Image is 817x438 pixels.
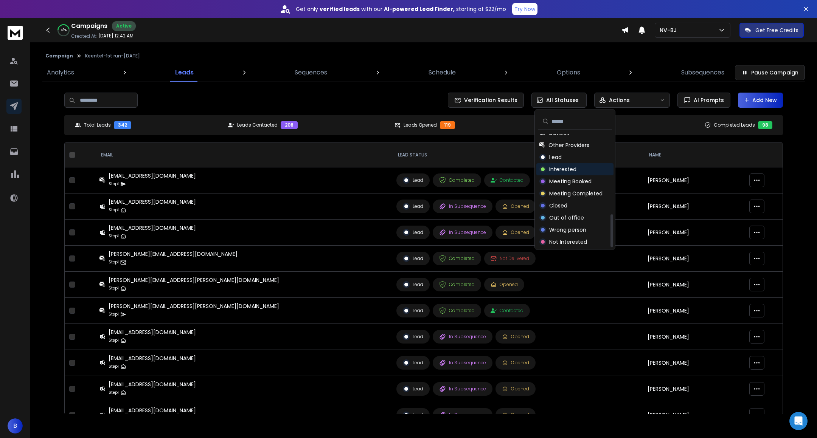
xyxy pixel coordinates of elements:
a: Subsequences [677,63,729,82]
p: [DATE] 12:42 AM [98,33,134,39]
p: Wrong person [549,226,586,234]
div: Opened [502,360,529,366]
div: [PERSON_NAME][EMAIL_ADDRESS][PERSON_NAME][DOMAIN_NAME] [109,302,279,310]
button: Campaign [45,53,73,59]
td: [PERSON_NAME] [643,350,745,376]
div: Lead [403,385,423,392]
td: [PERSON_NAME] [643,376,745,402]
p: Step 1 [109,285,119,292]
p: Leads Opened [404,122,437,128]
p: NV-BJ [660,26,680,34]
div: Opened [491,282,518,288]
p: Step 1 [109,258,119,266]
div: Opened [502,412,529,418]
p: Step 1 [109,363,119,370]
p: Created At: [71,33,97,39]
a: Leads [171,63,198,82]
p: Actions [609,96,630,104]
div: Lead [403,281,423,288]
a: Analytics [42,63,79,82]
p: Try Now [514,5,535,13]
p: Completed Leads [714,122,755,128]
td: [PERSON_NAME] [643,298,745,324]
button: B [8,418,23,433]
div: [EMAIL_ADDRESS][DOMAIN_NAME] [109,224,196,232]
p: Other Providers [548,142,589,149]
button: Pause Campaign [735,65,805,80]
div: Lead [403,177,423,184]
div: [EMAIL_ADDRESS][DOMAIN_NAME] [109,198,196,206]
p: Leads [175,68,194,77]
p: Step 1 [109,311,119,318]
p: Step 1 [109,206,119,214]
div: [EMAIL_ADDRESS][DOMAIN_NAME] [109,328,196,336]
div: 342 [114,121,131,129]
p: Not Interested [549,238,587,246]
h1: Campaigns [71,22,107,31]
p: Step 1 [109,337,119,344]
div: 119 [440,121,455,129]
strong: verified leads [320,5,360,13]
th: NAME [643,143,745,167]
div: Completed [439,307,475,314]
div: In Subsequence [439,229,486,236]
a: Schedule [424,63,460,82]
div: Lead [403,203,423,210]
p: Get Free Credits [755,26,798,34]
div: Lead [403,412,423,418]
div: Completed [439,281,475,288]
td: [PERSON_NAME] [643,246,745,272]
div: Opened [502,334,529,340]
div: Contacted [491,177,523,183]
div: Not Delivered [491,255,529,262]
div: [PERSON_NAME][EMAIL_ADDRESS][PERSON_NAME][DOMAIN_NAME] [109,276,279,284]
p: Step 1 [109,232,119,240]
td: [PERSON_NAME] [643,167,745,193]
div: Opened [502,386,529,392]
div: [EMAIL_ADDRESS][DOMAIN_NAME] [109,172,196,180]
p: Get only with our starting at $22/mo [296,5,506,13]
span: Verification Results [461,96,517,104]
div: In Subsequence [439,412,486,418]
img: logo [8,26,23,40]
div: Lead [403,359,423,366]
p: Options [557,68,580,77]
div: Opened [502,229,529,235]
td: [PERSON_NAME] [643,220,745,246]
p: Keentel-1st run-[DATE] [85,53,140,59]
button: Verification Results [448,93,524,108]
div: Lead [403,255,423,262]
p: Analytics [47,68,74,77]
div: Open Intercom Messenger [789,412,808,430]
p: 46 % [61,28,67,33]
div: [EMAIL_ADDRESS][DOMAIN_NAME] [109,354,196,362]
div: 208 [281,121,298,129]
td: [PERSON_NAME] [643,193,745,220]
p: Meeting Completed [549,190,603,198]
div: Lead [403,307,423,314]
button: Get Free Credits [739,23,804,38]
div: [PERSON_NAME][EMAIL_ADDRESS][DOMAIN_NAME] [109,250,238,258]
div: Opened [502,203,529,209]
div: 98 [758,121,772,129]
span: AI Prompts [691,96,724,104]
a: Options [552,63,585,82]
p: Meeting Booked [549,178,592,186]
div: [EMAIL_ADDRESS][DOMAIN_NAME] [109,381,196,388]
div: Completed [439,255,475,262]
p: Step 1 [109,180,119,188]
button: Try Now [512,3,537,15]
p: Out of office [549,214,584,222]
p: Leads Contacted [237,122,278,128]
p: Interested [549,166,576,173]
td: [PERSON_NAME] [643,272,745,298]
div: Completed [439,177,475,184]
td: [PERSON_NAME] [643,324,745,350]
p: Step 1 [109,389,119,396]
button: AI Prompts [677,93,730,108]
div: Active [112,21,136,31]
p: Subsequences [681,68,724,77]
div: Lead [403,333,423,340]
div: Lead [403,229,423,236]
